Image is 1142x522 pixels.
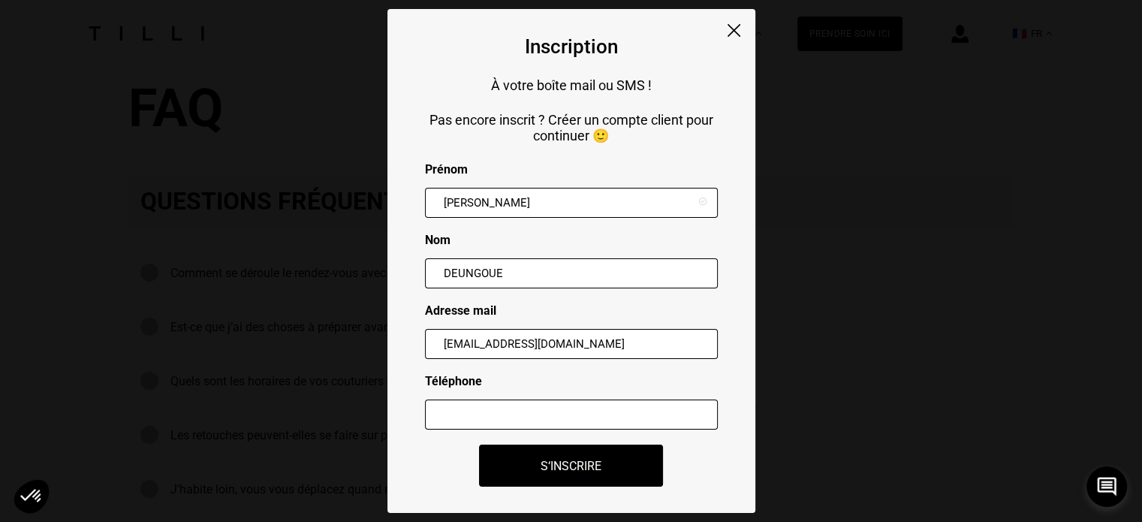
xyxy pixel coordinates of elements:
img: close [728,24,740,37]
p: Pas encore inscrit ? Créer un compte client pour continuer 🙂 [425,112,718,143]
p: Adresse mail [425,303,718,318]
button: S‘inscrire [479,445,663,487]
p: Prénom [425,162,718,177]
p: Téléphone [425,374,718,388]
p: Nom [425,233,718,247]
div: Inscription [525,35,618,58]
p: À votre boîte mail ou SMS ! [425,77,718,93]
